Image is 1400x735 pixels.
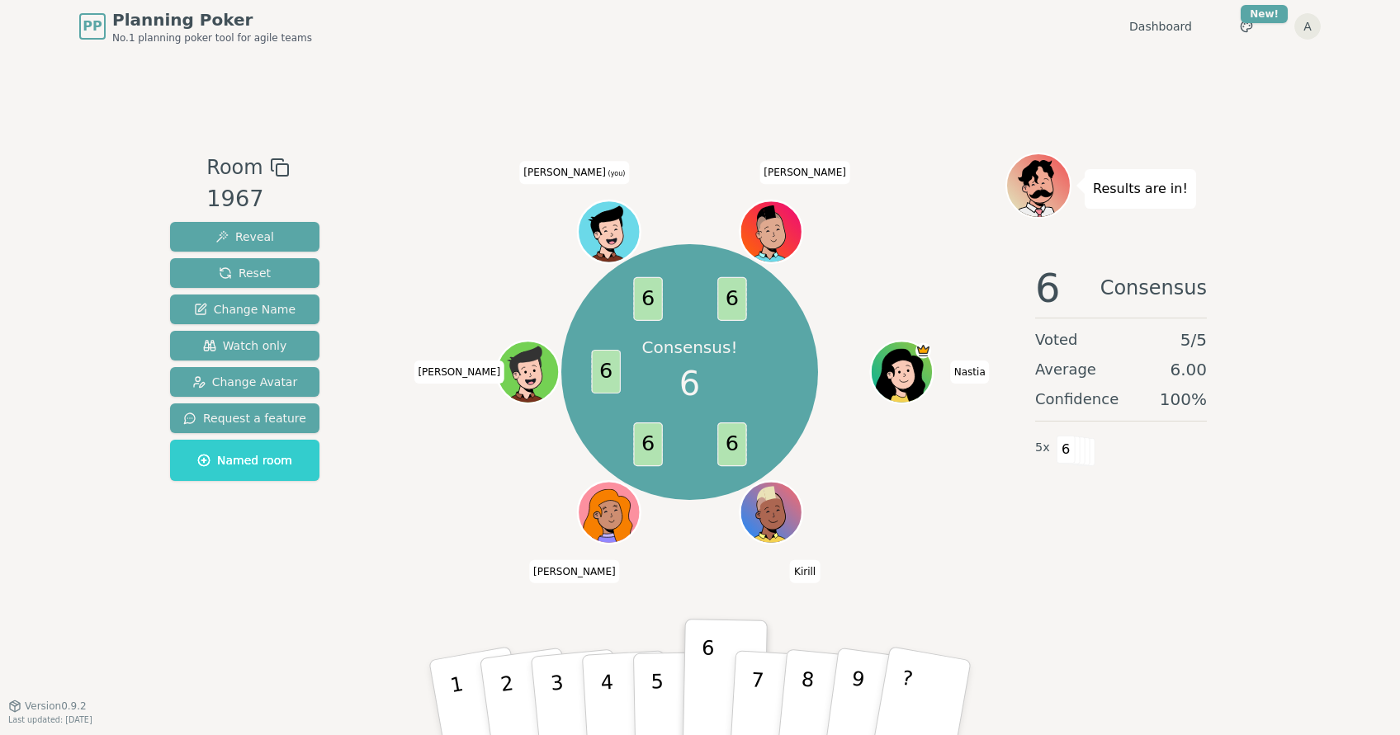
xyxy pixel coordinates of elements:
[717,422,746,466] span: 6
[1100,268,1207,308] span: Consensus
[170,294,319,324] button: Change Name
[579,202,638,261] button: Click to change your avatar
[1093,177,1188,200] p: Results are in!
[215,229,274,245] span: Reveal
[759,161,850,184] span: Click to change your name
[197,452,292,469] span: Named room
[170,440,319,481] button: Named room
[183,410,306,426] span: Request a feature
[8,700,87,713] button: Version0.9.2
[633,422,662,466] span: 6
[591,350,620,393] span: 6
[170,258,319,288] button: Reset
[192,374,298,390] span: Change Avatar
[1170,358,1207,381] span: 6.00
[1241,5,1288,23] div: New!
[206,182,289,216] div: 1967
[170,222,319,252] button: Reveal
[206,153,262,182] span: Room
[700,636,714,725] p: 6
[519,161,629,184] span: Click to change your name
[79,8,312,45] a: PPPlanning PokerNo.1 planning poker tool for agile teams
[915,342,930,358] span: Nastia is the host
[633,277,662,321] span: 6
[642,336,738,359] p: Consensus!
[1035,358,1096,381] span: Average
[203,337,287,354] span: Watch only
[1180,328,1207,351] span: 5 / 5
[1035,268,1061,308] span: 6
[1160,388,1207,411] span: 100 %
[1129,18,1192,35] a: Dashboard
[112,31,312,45] span: No.1 planning poker tool for agile teams
[790,559,820,582] span: Click to change your name
[219,265,271,281] span: Reset
[529,559,620,582] span: Click to change your name
[414,360,504,384] span: Click to change your name
[1035,439,1050,457] span: 5 x
[679,359,700,408] span: 6
[950,360,990,384] span: Click to change your name
[112,8,312,31] span: Planning Poker
[717,277,746,321] span: 6
[170,403,319,433] button: Request a feature
[170,367,319,397] button: Change Avatar
[1057,436,1076,464] span: 6
[83,16,102,36] span: PP
[25,700,87,713] span: Version 0.9.2
[1294,13,1321,40] button: A
[8,715,92,724] span: Last updated: [DATE]
[606,170,626,177] span: (you)
[170,331,319,360] button: Watch only
[1232,12,1261,41] button: New!
[1035,328,1078,351] span: Voted
[194,301,296,318] span: Change Name
[1035,388,1119,411] span: Confidence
